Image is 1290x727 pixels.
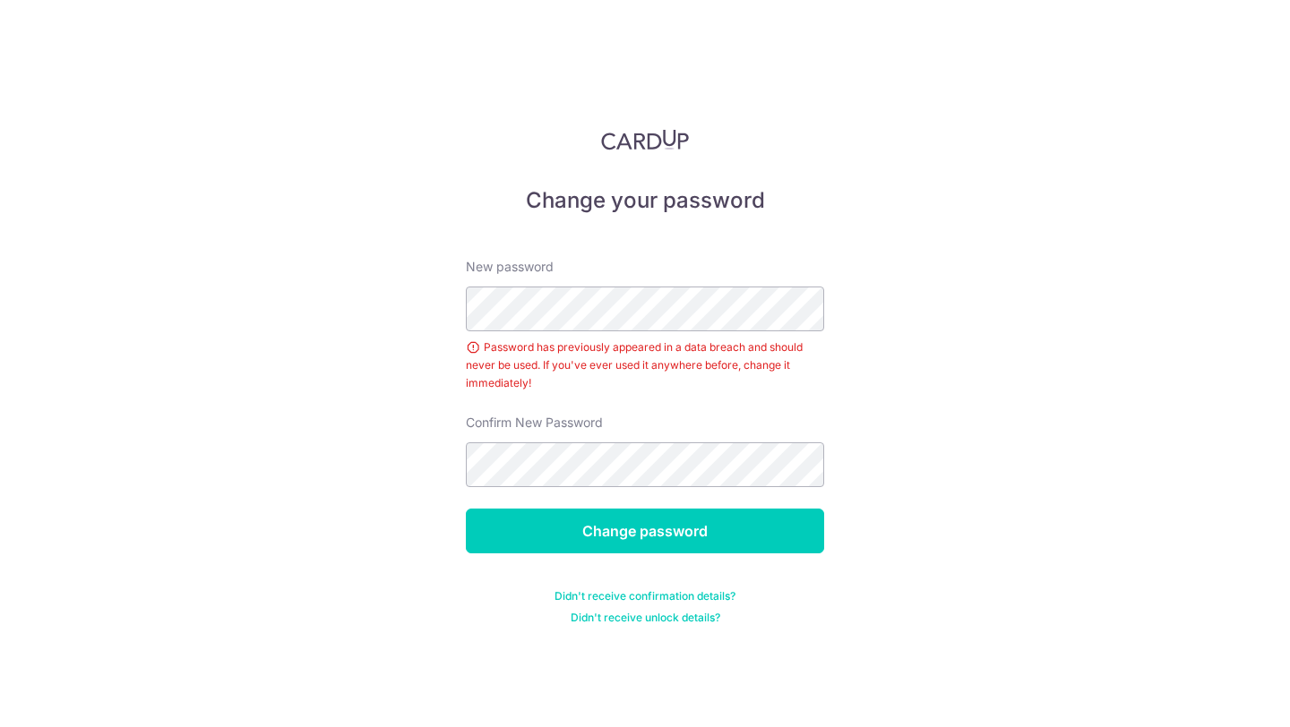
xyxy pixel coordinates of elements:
img: CardUp Logo [601,129,689,150]
a: Didn't receive unlock details? [571,611,720,625]
label: Confirm New Password [466,414,603,432]
a: Didn't receive confirmation details? [555,589,735,603]
div: Password has previously appeared in a data breach and should never be used. If you've ever used i... [466,338,824,392]
h5: Change your password [466,186,824,215]
label: New password [466,258,554,276]
input: Change password [466,509,824,553]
